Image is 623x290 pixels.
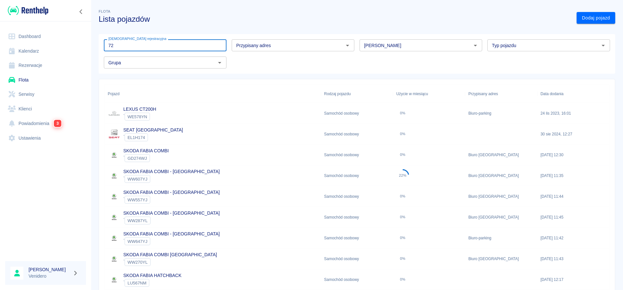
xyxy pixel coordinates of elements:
div: Samochód osobowy [321,165,393,186]
div: 24 lis 2023, 16:01 [537,103,609,124]
div: 22% [399,173,407,178]
button: Otwórz [599,41,608,50]
div: [DATE] 11:42 [537,228,609,248]
a: Klienci [5,102,86,116]
span: WW270YL [125,260,150,265]
div: Data dodania [537,85,609,103]
a: Powiadomienia3 [5,116,86,131]
a: LEXUS CT200H [123,107,156,112]
div: Samochód osobowy [321,248,393,269]
a: Kalendarz [5,44,86,58]
span: WE578YN [125,114,150,119]
div: [DATE] 12:30 [537,145,609,165]
div: Samochód osobowy [321,124,393,145]
span: Flota [99,9,110,13]
div: Samochód osobowy [321,228,393,248]
div: ` [123,258,217,266]
div: 0% [400,132,406,136]
div: Biuro [GEOGRAPHIC_DATA] [465,186,537,207]
div: ` [123,279,181,287]
div: 30 sie 2024, 12:27 [537,124,609,145]
button: Zwiń nawigację [76,7,86,16]
div: Przypisany adres [468,85,498,103]
span: 3 [54,120,61,127]
div: ` [123,217,220,224]
span: LU567NM [125,281,149,285]
a: SEAT [GEOGRAPHIC_DATA] [123,127,183,132]
img: Image [108,252,121,265]
div: Biuro [GEOGRAPHIC_DATA] [465,165,537,186]
div: ` [123,113,156,120]
div: ` [123,154,169,162]
div: Biuro [GEOGRAPHIC_DATA] [465,145,537,165]
button: Otwórz [343,41,352,50]
div: ` [123,196,220,204]
img: Image [108,169,121,182]
a: Renthelp logo [5,5,48,16]
div: Biuro [GEOGRAPHIC_DATA] [465,207,537,228]
div: Przypisany adres [465,85,537,103]
span: WW287YL [125,218,150,223]
a: SKODA FABIA HATCHBACK [123,273,181,278]
img: Image [108,232,121,245]
button: Sort [119,89,128,98]
img: Image [108,211,121,224]
div: 0% [400,111,406,115]
span: EL1H174 [125,135,148,140]
h6: [PERSON_NAME] [29,266,70,273]
button: Otwórz [215,58,224,67]
a: SKODA FABIA COMBI - [GEOGRAPHIC_DATA] [123,210,220,216]
div: Samochód osobowy [321,207,393,228]
span: WW607YJ [125,177,150,182]
label: [DEMOGRAPHIC_DATA] rejestracyjna [108,36,166,41]
div: Pojazd [104,85,321,103]
div: [DATE] 11:44 [537,186,609,207]
a: Dashboard [5,29,86,44]
a: Dodaj pojazd [577,12,615,24]
img: Image [108,148,121,161]
div: Biuro-parking [465,228,537,248]
img: Renthelp logo [8,5,48,16]
div: 0% [400,194,406,198]
span: WW647YJ [125,239,150,244]
span: GD274WJ [125,156,150,161]
div: ` [123,133,183,141]
div: Samochód osobowy [321,103,393,124]
div: [DATE] 12:17 [537,269,609,290]
div: ` [123,175,220,183]
img: Image [108,107,121,120]
div: Samochód osobowy [321,145,393,165]
a: Serwisy [5,87,86,102]
a: Rezerwacje [5,58,86,73]
div: 0% [400,153,406,157]
div: Samochód osobowy [321,269,393,290]
div: Samochód osobowy [321,186,393,207]
div: ` [123,237,220,245]
div: Rodzaj pojazdu [324,85,351,103]
div: Biuro-parking [465,103,537,124]
a: SKODA FABIA COMBI [GEOGRAPHIC_DATA] [123,252,217,257]
img: Image [108,273,121,286]
a: SKODA FABIA COMBI [123,148,169,153]
div: [DATE] 11:43 [537,248,609,269]
span: WW557YJ [125,197,150,202]
a: Flota [5,73,86,87]
div: Biuro [GEOGRAPHIC_DATA] [465,248,537,269]
div: 0% [400,215,406,219]
div: [DATE] 11:45 [537,207,609,228]
div: 0% [400,236,406,240]
a: SKODA FABIA COMBI - [GEOGRAPHIC_DATA] [123,231,220,236]
div: 0% [400,257,406,261]
a: SKODA FABIA COMBI - [GEOGRAPHIC_DATA] [123,169,220,174]
a: Ustawienia [5,131,86,145]
div: [DATE] 11:35 [537,165,609,186]
div: Użycie w miesiącu [393,85,465,103]
img: Image [108,190,121,203]
div: Rodzaj pojazdu [321,85,393,103]
div: 0% [400,277,406,282]
div: Pojazd [108,85,119,103]
div: Data dodania [541,85,564,103]
img: Image [108,128,121,141]
h3: Lista pojazdów [99,15,571,24]
div: Użycie w miesiącu [396,85,428,103]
